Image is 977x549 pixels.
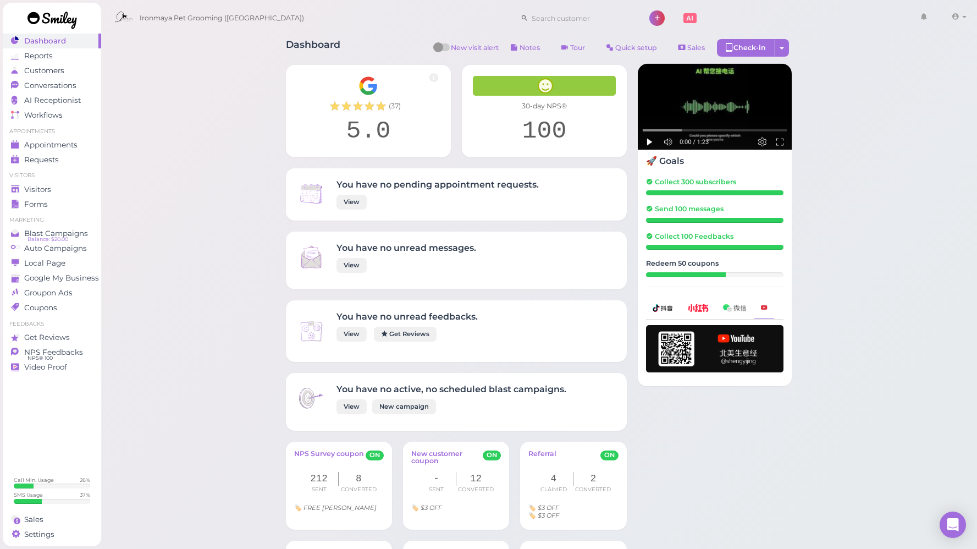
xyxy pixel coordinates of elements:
[597,39,666,57] a: Quick setup
[528,512,618,519] div: Coupon title
[3,138,101,152] a: Appointments
[14,491,43,498] div: SMS Usage
[297,317,325,345] img: Inbox
[303,504,377,512] i: FREE [PERSON_NAME]
[3,360,101,375] a: Video Proof
[638,64,792,150] img: AI receptionist
[3,152,101,167] a: Requests
[3,34,101,48] a: Dashboard
[336,179,539,190] h4: You have no pending appointment requests.
[336,399,367,414] a: View
[3,128,101,135] li: Appointments
[3,216,101,224] li: Marketing
[3,512,101,527] a: Sales
[24,36,66,46] span: Dashboard
[552,39,594,57] a: Tour
[411,450,483,466] a: New customer coupon
[24,348,83,357] span: NPS Feedbacks
[600,451,619,460] span: ON
[646,178,783,186] h5: Collect 300 subscribers
[421,504,442,512] i: $3 OFF
[3,197,101,212] a: Forms
[3,345,101,360] a: NPS Feedbacks NPS® 100
[24,140,78,150] span: Appointments
[339,472,378,486] div: 8
[646,325,783,372] img: youtube-h-92280983ece59b2848f85fc261e8ffad.png
[473,101,616,111] div: 30-day NPS®
[456,486,496,493] div: Converted
[336,327,367,342] a: View
[336,311,478,322] h4: You have no unread feedbacks.
[24,51,53,61] span: Reports
[3,108,101,123] a: Workflows
[573,472,613,486] div: 2
[366,451,384,460] span: ON
[300,472,339,486] div: 212
[3,226,101,241] a: Blast Campaigns Balance: $20.00
[24,155,59,164] span: Requests
[534,486,573,493] div: Claimed
[3,286,101,300] a: Groupon Ads
[24,515,43,524] span: Sales
[372,399,436,414] a: New campaign
[688,304,709,311] img: xhs-786d23addd57f6a2be217d5a65f4ab6b.png
[473,117,616,146] div: 100
[336,384,566,394] h4: You have no active, no scheduled blast campaigns.
[24,259,65,268] span: Local Page
[24,363,67,372] span: Video Proof
[646,272,726,277] div: 29
[297,179,325,208] img: Inbox
[14,476,54,484] div: Call Min. Usage
[80,476,90,484] div: 26 %
[538,512,559,519] i: $3 OFF
[451,43,499,59] span: New visit alert
[538,504,559,512] i: $3 OFF
[24,96,81,105] span: AI Receptionist
[80,491,90,498] div: 37 %
[646,205,783,213] h5: Send 100 messages
[534,472,573,486] div: 4
[669,39,714,57] a: Sales
[27,354,53,363] span: NPS® 100
[411,504,501,511] div: Coupon title
[3,300,101,315] a: Coupons
[24,303,57,312] span: Coupons
[24,273,99,283] span: Google My Business
[646,232,783,240] h5: Collect 100 Feedbacks
[646,156,783,166] h4: 🚀 Goals
[24,200,48,209] span: Forms
[286,39,340,59] h1: Dashboard
[3,182,101,197] a: Visitors
[24,81,76,90] span: Conversations
[573,486,613,493] div: Converted
[389,101,401,111] span: ( 37 )
[24,229,88,238] span: Blast Campaigns
[358,76,378,96] img: Google__G__Logo-edd0e34f60d7ca4a2f4ece79cff21ae3.svg
[3,48,101,63] a: Reports
[24,185,51,194] span: Visitors
[374,327,437,342] a: Get Reviews
[483,451,501,460] span: ON
[417,486,456,493] div: Sent
[3,78,101,93] a: Conversations
[297,117,440,146] div: 5.0
[687,43,705,52] span: Sales
[528,9,634,27] input: Search customer
[3,241,101,256] a: Auto Campaigns
[24,111,63,120] span: Workflows
[24,333,70,342] span: Get Reviews
[3,330,101,345] a: Get Reviews
[528,450,556,466] a: Referral
[24,530,54,539] span: Settings
[24,288,73,298] span: Groupon Ads
[3,320,101,328] li: Feedbacks
[3,93,101,108] a: AI Receptionist
[717,39,775,57] div: Check-in
[24,66,64,75] span: Customers
[336,243,476,253] h4: You have no unread messages.
[294,504,384,511] div: Coupon title
[528,504,618,511] div: Invitee Coupon title
[27,235,68,244] span: Balance: $20.00
[3,527,101,542] a: Settings
[940,512,966,538] div: Open Intercom Messenger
